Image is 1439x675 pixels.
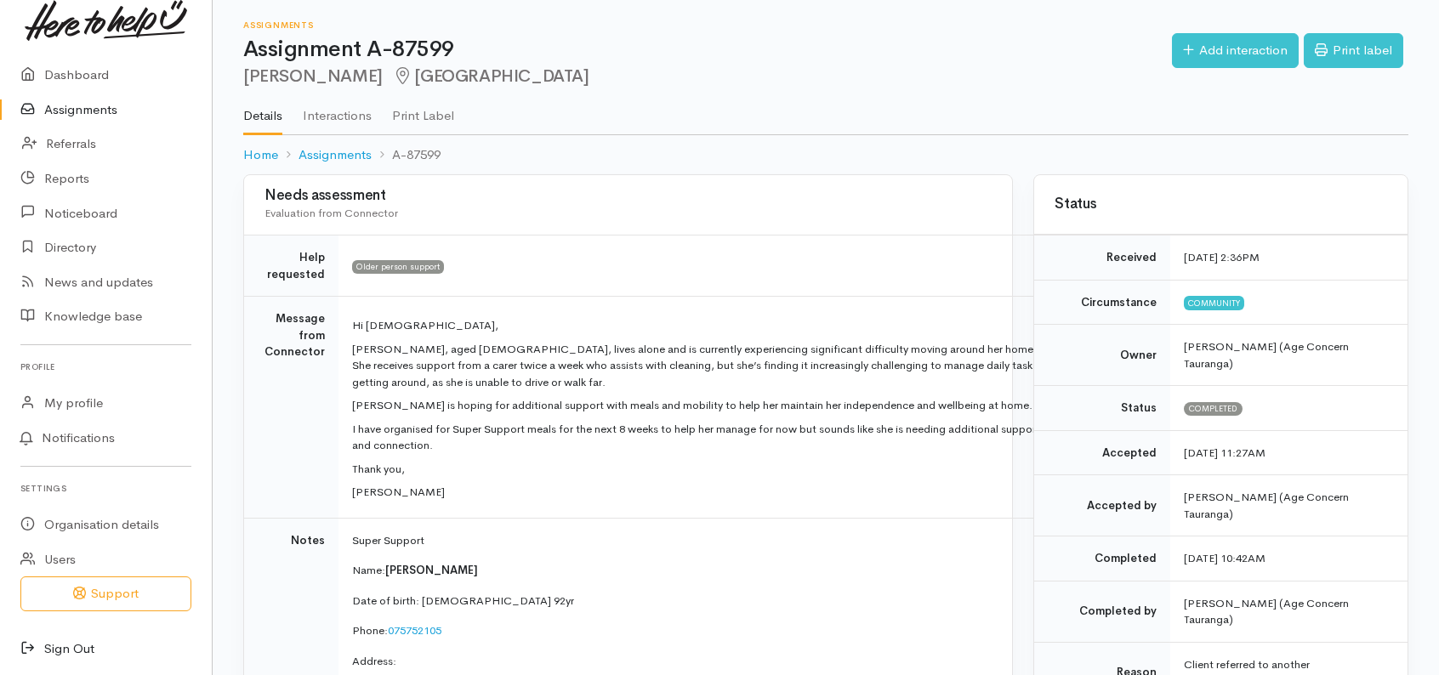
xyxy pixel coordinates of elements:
td: Accepted by [1034,475,1170,536]
h6: Profile [20,355,191,378]
span: Completed [1184,402,1243,416]
a: Assignments [299,145,372,165]
a: Details [243,86,282,135]
a: Print label [1304,33,1403,68]
td: Owner [1034,325,1170,386]
h6: Settings [20,477,191,500]
a: 075752105 [388,623,441,638]
p: Date of birth: [DEMOGRAPHIC_DATA] 92yr [352,593,1234,610]
p: Thank you, [352,461,1234,478]
time: [DATE] 10:42AM [1184,551,1266,565]
h3: Needs assessment [264,188,992,204]
td: Help requested [244,235,338,297]
td: [PERSON_NAME] (Age Concern Tauranga) [1170,581,1408,642]
a: Interactions [303,86,372,133]
td: Circumstance [1034,280,1170,325]
span: Evaluation from Connector [264,206,398,220]
p: Hi [DEMOGRAPHIC_DATA], [352,317,1234,334]
a: Add interaction [1172,33,1299,68]
td: Status [1034,386,1170,431]
p: Super Support [352,532,1234,549]
a: Home [243,145,278,165]
p: [PERSON_NAME] is hoping for additional support with meals and mobility to help her maintain her i... [352,397,1234,414]
td: Message from Connector [244,297,338,519]
p: Phone: [352,622,1234,639]
td: Accepted [1034,430,1170,475]
p: [PERSON_NAME] [352,484,1234,501]
p: I have organised for Super Support meals for the next 8 weeks to help her manage for now but soun... [352,421,1234,454]
li: A-87599 [372,145,441,165]
time: [DATE] 2:36PM [1184,250,1260,264]
a: Print Label [392,86,454,133]
h1: Assignment A-87599 [243,37,1172,62]
h3: Status [1055,196,1387,213]
span: Older person support [352,260,444,274]
td: Completed [1034,536,1170,581]
time: [DATE] 11:27AM [1184,445,1266,460]
p: [PERSON_NAME], aged [DEMOGRAPHIC_DATA], lives alone and is currently experiencing significant dif... [352,341,1234,391]
td: Completed by [1034,581,1170,642]
span: [PERSON_NAME] (Age Concern Tauranga) [1184,339,1349,371]
nav: breadcrumb [243,135,1408,175]
p: Name: [352,562,1234,579]
span: [PERSON_NAME] [385,563,478,577]
p: Address: [352,653,1234,670]
span: [GEOGRAPHIC_DATA] [393,65,589,87]
h2: [PERSON_NAME] [243,67,1172,87]
td: Received [1034,235,1170,281]
button: Support [20,576,191,611]
td: [PERSON_NAME] (Age Concern Tauranga) [1170,475,1408,536]
h6: Assignments [243,20,1172,30]
span: Community [1184,296,1244,309]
